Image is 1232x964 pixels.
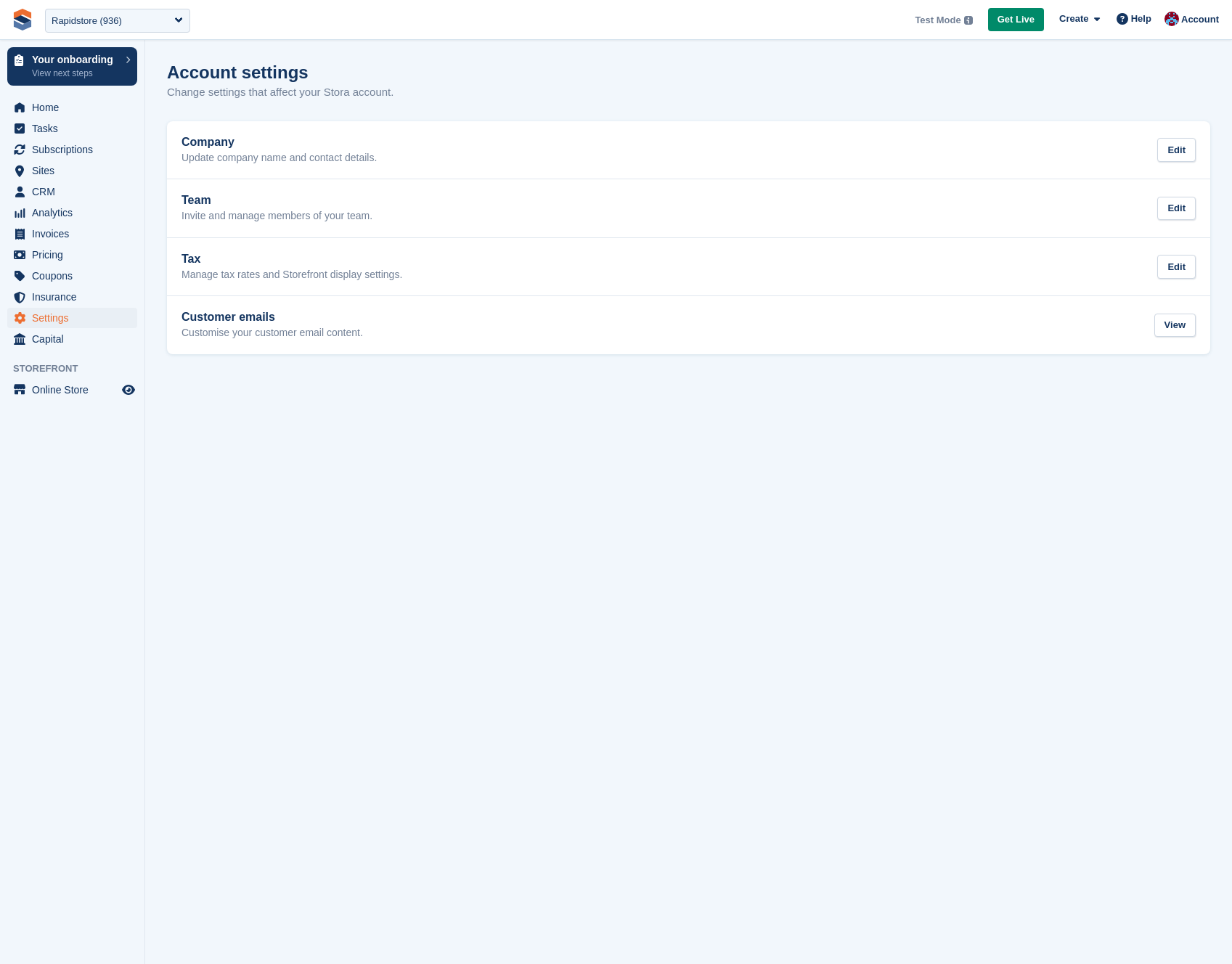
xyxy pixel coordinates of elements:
span: Invoices [32,224,119,244]
p: Customise your customer email content. [181,327,363,340]
a: Your onboarding View next steps [7,47,137,86]
span: Capital [32,329,119,349]
span: Get Live [998,12,1035,27]
a: Preview store [120,381,137,399]
a: menu [7,329,137,349]
span: Insurance [32,287,119,307]
img: stora-icon-8386f47178a22dfd0bd8f6a31ec36ba5ce8667c1dd55bd0f319d3a0aa187defe.svg [12,9,33,30]
a: menu [7,160,137,181]
span: Subscriptions [32,139,119,160]
span: Home [32,97,119,118]
a: Get Live [988,8,1044,32]
span: Settings [32,308,119,328]
span: Tasks [32,118,119,139]
a: Company Update company name and contact details. Edit [167,121,1210,179]
span: Sites [32,160,119,181]
a: menu [7,181,137,202]
a: menu [7,245,137,265]
span: Pricing [32,245,119,265]
div: Edit [1157,138,1196,162]
a: menu [7,380,137,400]
h2: Customer emails [181,311,363,324]
img: icon-info-grey-7440780725fd019a000dd9b08b2336e03edf1995a4989e88bcd33f0948082b44.svg [964,16,973,25]
div: Rapidstore (936) [52,14,122,28]
p: Invite and manage members of your team. [181,210,372,223]
h2: Team [181,194,372,207]
p: Change settings that affect your Stora account. [167,84,393,101]
div: Edit [1157,197,1196,221]
a: Team Invite and manage members of your team. Edit [167,179,1210,237]
a: Customer emails Customise your customer email content. View [167,296,1210,354]
a: Tax Manage tax rates and Storefront display settings. Edit [167,238,1210,296]
span: Analytics [32,203,119,223]
img: David Hughes [1164,12,1179,26]
span: Online Store [32,380,119,400]
h2: Tax [181,253,402,266]
a: menu [7,308,137,328]
span: Create [1059,12,1088,26]
a: menu [7,224,137,244]
h1: Account settings [167,62,309,82]
h2: Company [181,136,377,149]
a: menu [7,287,137,307]
span: CRM [32,181,119,202]
div: Edit [1157,255,1196,279]
p: View next steps [32,67,118,80]
span: Test Mode [915,13,960,28]
span: Account [1181,12,1219,27]
div: View [1154,314,1196,338]
p: Your onboarding [32,54,118,65]
p: Manage tax rates and Storefront display settings. [181,269,402,282]
a: menu [7,139,137,160]
a: menu [7,203,137,223]
a: menu [7,97,137,118]
span: Help [1131,12,1151,26]
a: menu [7,118,137,139]
span: Storefront [13,361,144,376]
p: Update company name and contact details. [181,152,377,165]
a: menu [7,266,137,286]
span: Coupons [32,266,119,286]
